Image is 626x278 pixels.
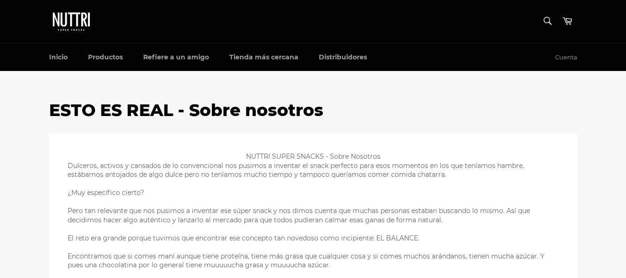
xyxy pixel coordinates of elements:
[79,44,132,71] a: Productos
[68,188,559,197] p: ¿Muy específico cierto?
[68,234,559,243] p: El reto era grande porque tuvimos que encontrar ese concepto tan novedoso como incipiente: EL BAL...
[49,99,577,122] h1: ESTO ES REAL - Sobre nosotros
[134,44,218,71] a: Refiere a un amigo
[68,207,559,225] p: Pero tan relevante que nos pusimos a inventar ese súper snack y nos dimos cuenta que muchas perso...
[550,44,582,71] a: Cuenta
[220,44,308,71] a: Tienda más cercana
[40,44,77,71] a: Inicio
[310,44,376,71] a: Distribuidores
[68,252,559,270] p: Encontramos que si comes maní aunque tiene proteína, tiene más grasa que cualquier cosa y si come...
[49,9,95,34] img: Nuttri
[68,152,559,161] div: NUTTRI SUPER SNACKS - Sobre Nosotros
[68,162,559,180] p: Dulceros, activos y cansados de lo convencional nos pusimos a inventar el snack perfecto para eso...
